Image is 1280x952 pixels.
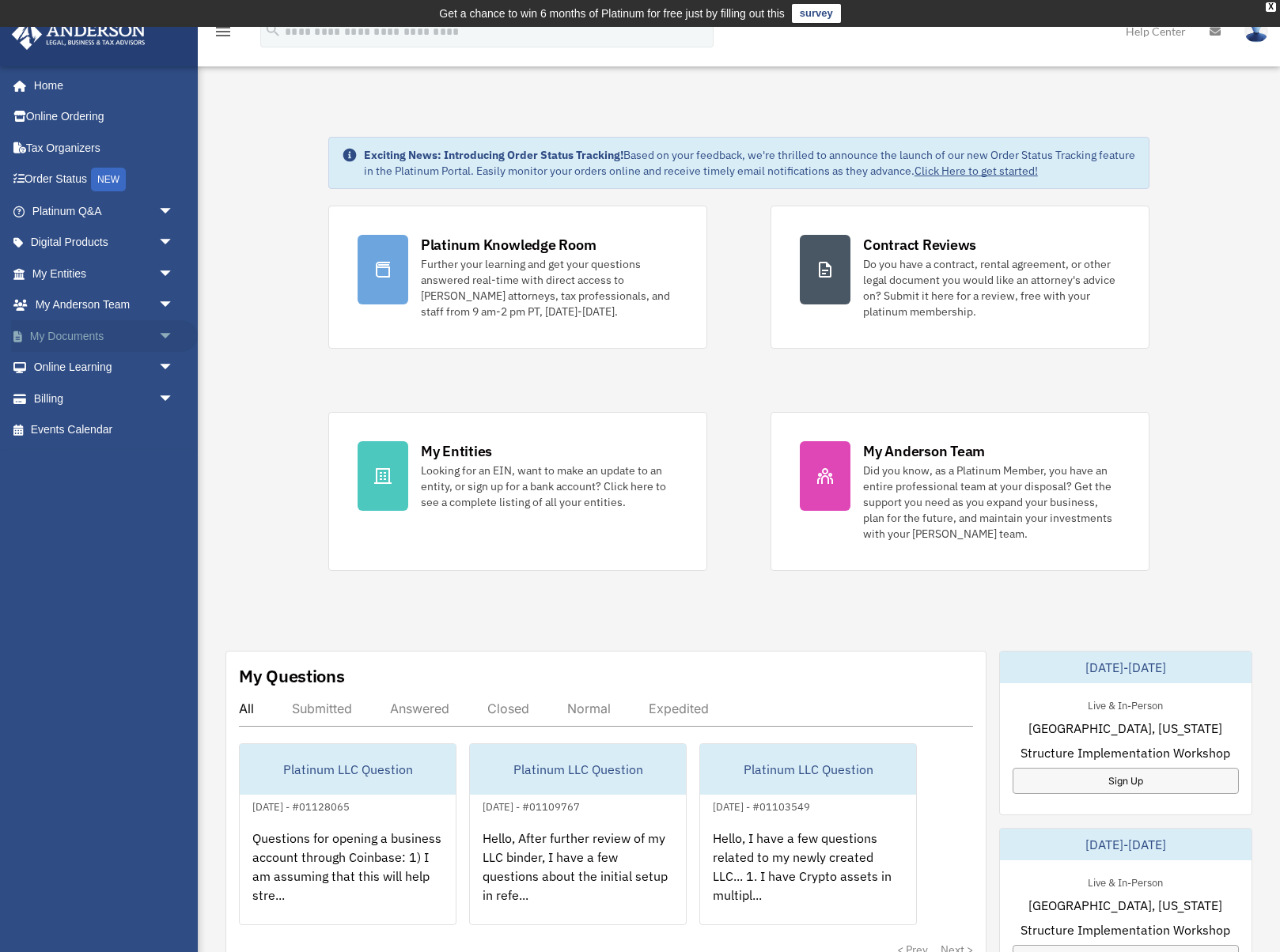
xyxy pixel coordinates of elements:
a: Platinum LLC Question[DATE] - #01103549Hello, I have a few questions related to my newly created ... [699,743,917,925]
a: Platinum LLC Question[DATE] - #01109767Hello, After further review of my LLC binder, I have a few... [469,743,687,925]
div: Get a chance to win 6 months of Platinum for free just by filling out this [439,4,785,23]
span: [GEOGRAPHIC_DATA], [US_STATE] [1028,719,1222,738]
div: [DATE]-[DATE] [1000,829,1252,860]
a: Platinum Knowledge Room Further your learning and get your questions answered real-time with dire... [328,206,707,349]
div: [DATE] - #01109767 [470,797,593,814]
img: User Pic [1244,20,1268,43]
div: Looking for an EIN, want to make an update to an entity, or sign up for a bank account? Click her... [421,463,678,510]
div: Platinum LLC Question [700,744,916,795]
div: Expedited [649,701,709,716]
div: [DATE] - #01128065 [240,797,362,814]
a: survey [792,4,841,23]
a: My Documentsarrow_drop_down [11,320,198,352]
a: Events Calendar [11,414,198,446]
span: arrow_drop_down [158,383,190,415]
div: Based on your feedback, we're thrilled to announce the launch of our new Order Status Tracking fe... [364,147,1136,179]
a: Billingarrow_drop_down [11,383,198,414]
div: close [1266,2,1276,12]
span: arrow_drop_down [158,352,190,384]
div: Hello, After further review of my LLC binder, I have a few questions about the initial setup in r... [470,816,686,939]
div: Platinum LLC Question [240,744,456,795]
img: Anderson Advisors Platinum Portal [7,19,150,50]
div: Live & In-Person [1075,696,1176,712]
a: Platinum Q&Aarrow_drop_down [11,195,198,227]
span: arrow_drop_down [158,320,190,353]
a: Order StatusNEW [11,164,198,196]
div: Live & In-Person [1075,873,1176,890]
a: Online Learningarrow_drop_down [11,352,198,383]
span: Structure Implementation Workshop [1021,920,1230,939]
a: Platinum LLC Question[DATE] - #01128065Questions for opening a business account through Coinbase:... [239,743,456,925]
div: [DATE]-[DATE] [1000,652,1252,683]
div: Submitted [292,701,352,716]
div: My Questions [239,664,345,688]
div: Platinum Knowledge Room [421,235,596,255]
span: arrow_drop_down [158,289,190,322]
a: My Entities Looking for an EIN, want to make an update to an entity, or sign up for a bank accoun... [328,412,707,571]
a: Home [11,70,190,101]
div: My Entities [421,441,492,461]
a: Sign Up [1013,768,1240,794]
div: My Anderson Team [863,441,985,461]
a: Click Here to get started! [915,164,1038,178]
div: All [239,701,254,716]
div: Normal [567,701,611,716]
div: [DATE] - #01103549 [700,797,823,814]
span: arrow_drop_down [158,227,190,259]
a: My Anderson Team Did you know, as a Platinum Member, you have an entire professional team at your... [771,412,1149,571]
div: Answered [390,701,449,716]
div: NEW [91,168,126,191]
div: Did you know, as a Platinum Member, you have an entire professional team at your disposal? Get th... [863,463,1120,542]
i: search [264,21,282,39]
a: Tax Organizers [11,132,198,164]
span: arrow_drop_down [158,258,190,290]
strong: Exciting News: Introducing Order Status Tracking! [364,148,623,162]
a: Digital Productsarrow_drop_down [11,227,198,259]
a: Contract Reviews Do you have a contract, rental agreement, or other legal document you would like... [771,206,1149,349]
div: Closed [487,701,529,716]
div: Further your learning and get your questions answered real-time with direct access to [PERSON_NAM... [421,256,678,319]
div: Contract Reviews [863,235,976,255]
div: Platinum LLC Question [470,744,686,795]
div: Questions for opening a business account through Coinbase: 1) I am assuming that this will help s... [240,816,456,939]
a: Online Ordering [11,101,198,133]
span: [GEOGRAPHIC_DATA], [US_STATE] [1028,896,1222,915]
span: Structure Implementation Workshop [1021,743,1230,762]
div: Do you have a contract, rental agreement, or other legal document you would like an attorney's ad... [863,256,1120,319]
div: Hello, I have a few questions related to my newly created LLC... 1. I have Crypto assets in multi... [700,816,916,939]
a: My Anderson Teamarrow_drop_down [11,289,198,321]
a: My Entitiesarrow_drop_down [11,258,198,289]
a: menu [214,28,233,41]
span: arrow_drop_down [158,195,190,228]
i: menu [214,22,233,41]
